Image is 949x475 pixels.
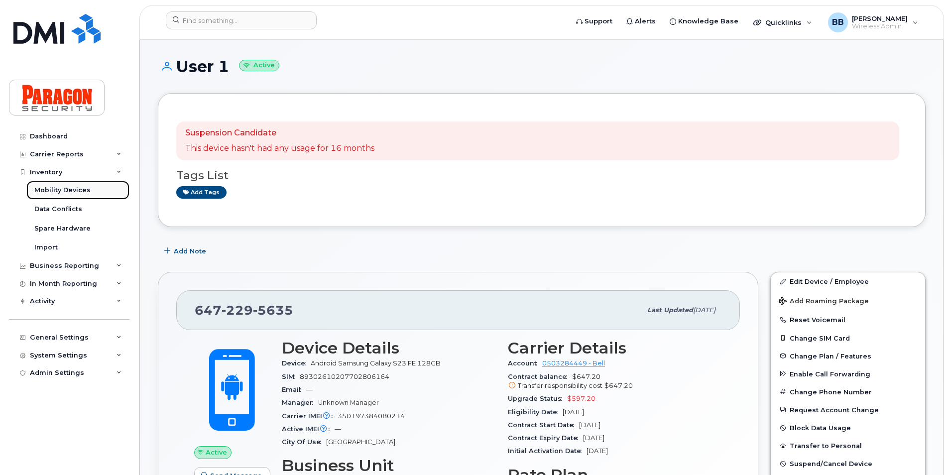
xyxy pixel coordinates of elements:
span: Change Plan / Features [790,352,871,359]
span: Transfer responsibility cost [518,382,602,389]
button: Enable Call Forwarding [771,365,925,383]
span: Android Samsung Galaxy S23 FE 128GB [311,359,441,367]
span: Suspend/Cancel Device [790,460,872,468]
button: Block Data Usage [771,419,925,437]
span: City Of Use [282,438,326,446]
span: 89302610207702806164 [300,373,389,380]
span: Enable Call Forwarding [790,370,870,377]
span: Initial Activation Date [508,447,587,455]
span: — [306,386,313,393]
small: Active [239,60,279,71]
span: Contract Expiry Date [508,434,583,442]
a: 0503284449 - Bell [542,359,605,367]
span: Unknown Manager [318,399,379,406]
span: Manager [282,399,318,406]
h1: User 1 [158,58,926,75]
button: Change Phone Number [771,383,925,401]
button: Request Account Change [771,401,925,419]
h3: Business Unit [282,457,496,475]
a: Add tags [176,186,227,199]
span: 647 [195,303,293,318]
span: Last updated [647,306,693,314]
span: [DATE] [579,421,600,429]
span: 229 [222,303,253,318]
button: Suspend/Cancel Device [771,455,925,473]
h3: Carrier Details [508,339,722,357]
span: Device [282,359,311,367]
span: Add Note [174,246,206,256]
h3: Device Details [282,339,496,357]
span: 5635 [253,303,293,318]
h3: Tags List [176,169,907,182]
span: Email [282,386,306,393]
button: Reset Voicemail [771,311,925,329]
span: 350197384080214 [338,412,405,420]
span: Active [206,448,227,457]
button: Add Note [158,242,215,260]
span: Active IMEI [282,425,335,433]
span: [DATE] [693,306,715,314]
span: Upgrade Status [508,395,567,402]
span: $647.20 [604,382,633,389]
button: Change Plan / Features [771,347,925,365]
button: Change SIM Card [771,329,925,347]
span: [DATE] [587,447,608,455]
span: SIM [282,373,300,380]
p: Suspension Candidate [185,127,374,139]
p: This device hasn't had any usage for 16 months [185,143,374,154]
span: $597.20 [567,395,595,402]
button: Transfer to Personal [771,437,925,455]
span: $647.20 [508,373,722,391]
span: [DATE] [563,408,584,416]
span: Contract Start Date [508,421,579,429]
button: Add Roaming Package [771,290,925,311]
span: Add Roaming Package [779,297,869,307]
span: [DATE] [583,434,604,442]
a: Edit Device / Employee [771,272,925,290]
span: Eligibility Date [508,408,563,416]
span: Contract balance [508,373,572,380]
span: Account [508,359,542,367]
span: [GEOGRAPHIC_DATA] [326,438,395,446]
span: Carrier IMEI [282,412,338,420]
span: — [335,425,341,433]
